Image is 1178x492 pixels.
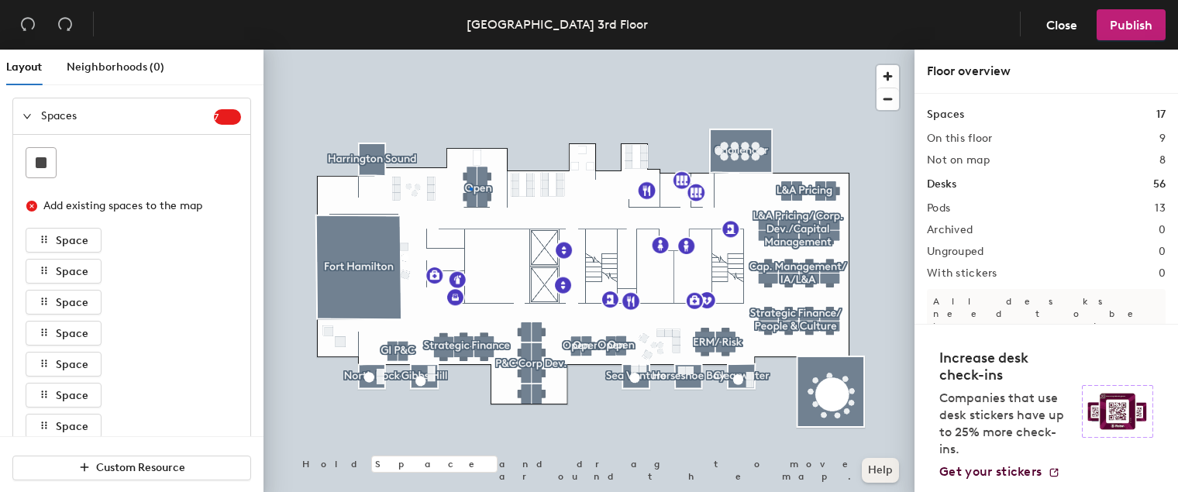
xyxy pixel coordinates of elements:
[1153,176,1166,193] h1: 56
[1046,18,1077,33] span: Close
[56,296,88,309] span: Space
[26,383,102,408] button: Space
[927,224,973,236] h2: Archived
[927,154,990,167] h2: Not on map
[927,132,993,145] h2: On this floor
[939,464,1060,480] a: Get your stickers
[214,112,241,122] span: 7
[1155,202,1166,215] h2: 13
[1110,18,1152,33] span: Publish
[12,9,43,40] button: Undo (⌘ + Z)
[26,352,102,377] button: Space
[41,98,214,134] span: Spaces
[927,202,950,215] h2: Pods
[1159,246,1166,258] h2: 0
[939,349,1073,384] h4: Increase desk check-ins
[1033,9,1090,40] button: Close
[939,464,1042,479] span: Get your stickers
[927,106,964,123] h1: Spaces
[56,358,88,371] span: Space
[26,321,102,346] button: Space
[26,201,37,212] span: close-circle
[56,265,88,278] span: Space
[22,112,32,121] span: expanded
[927,176,956,193] h1: Desks
[1082,385,1153,438] img: Sticker logo
[56,327,88,340] span: Space
[1159,132,1166,145] h2: 9
[939,390,1073,458] p: Companies that use desk stickers have up to 25% more check-ins.
[43,198,228,215] div: Add existing spaces to the map
[56,420,88,433] span: Space
[1159,267,1166,280] h2: 0
[50,9,81,40] button: Redo (⌘ + ⇧ + Z)
[1159,224,1166,236] h2: 0
[12,456,251,480] button: Custom Resource
[927,289,1166,363] p: All desks need to be in a pod before saving
[56,234,88,247] span: Space
[6,60,42,74] span: Layout
[26,414,102,439] button: Space
[1156,106,1166,123] h1: 17
[927,62,1166,81] div: Floor overview
[26,290,102,315] button: Space
[927,246,984,258] h2: Ungrouped
[862,458,899,483] button: Help
[927,267,997,280] h2: With stickers
[67,60,164,74] span: Neighborhoods (0)
[467,15,648,34] div: [GEOGRAPHIC_DATA] 3rd Floor
[1159,154,1166,167] h2: 8
[56,389,88,402] span: Space
[96,461,185,474] span: Custom Resource
[26,228,102,253] button: Space
[26,259,102,284] button: Space
[214,109,241,125] sup: 7
[1097,9,1166,40] button: Publish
